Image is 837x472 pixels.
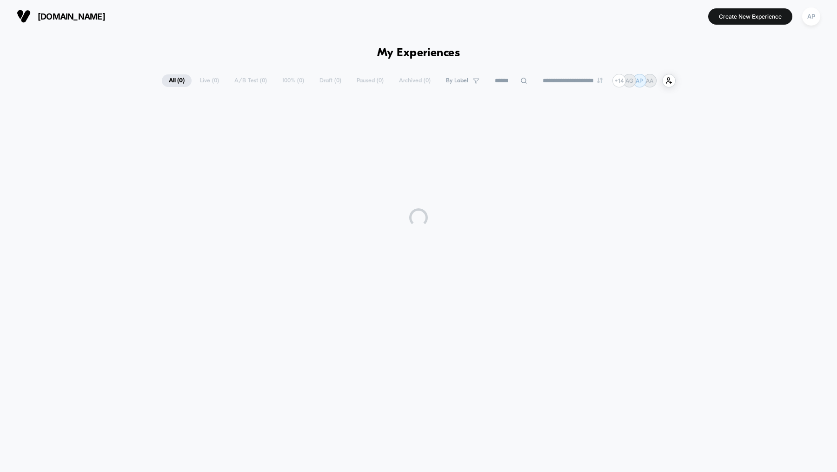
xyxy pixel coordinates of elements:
button: Create New Experience [708,8,792,25]
span: [DOMAIN_NAME] [38,12,105,21]
p: AG [625,77,633,84]
p: AP [636,77,643,84]
p: AA [646,77,653,84]
h1: My Experiences [377,47,460,60]
img: end [597,78,603,83]
button: AP [799,7,823,26]
span: All ( 0 ) [162,74,192,87]
div: + 14 [612,74,626,87]
span: By Label [446,77,468,84]
button: [DOMAIN_NAME] [14,9,108,24]
img: Visually logo [17,9,31,23]
div: AP [802,7,820,26]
